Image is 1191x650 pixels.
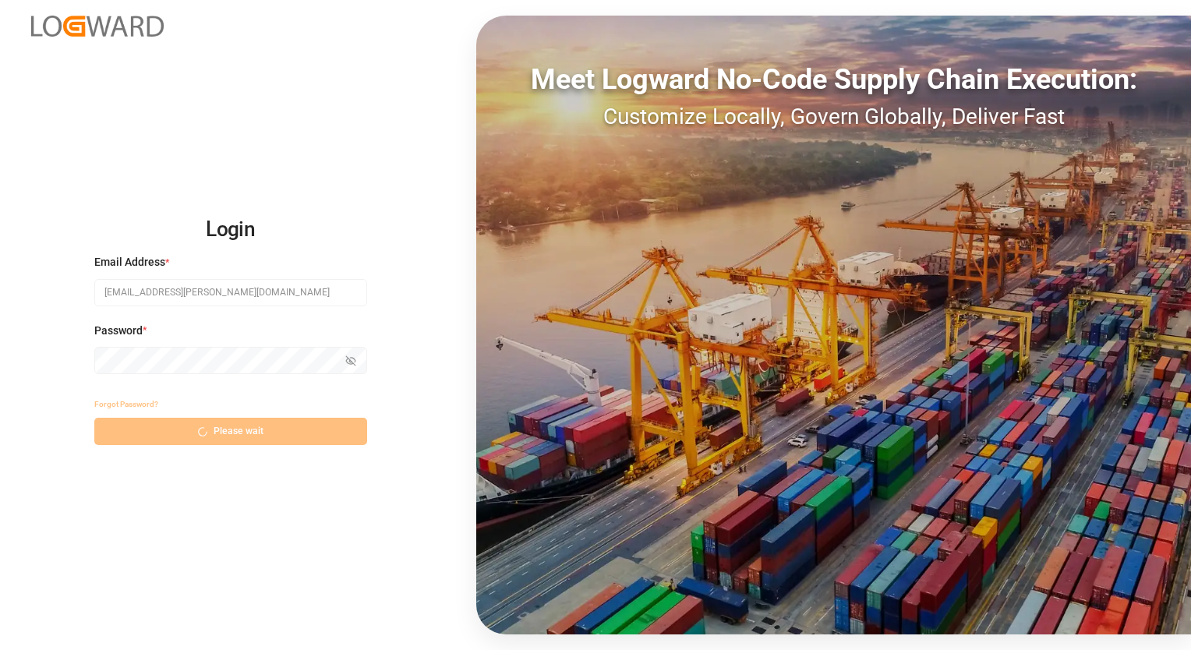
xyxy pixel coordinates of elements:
[94,323,143,339] span: Password
[94,254,165,270] span: Email Address
[476,58,1191,101] div: Meet Logward No-Code Supply Chain Execution:
[94,205,367,255] h2: Login
[94,279,367,306] input: Enter your email
[476,101,1191,133] div: Customize Locally, Govern Globally, Deliver Fast
[31,16,164,37] img: Logward_new_orange.png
